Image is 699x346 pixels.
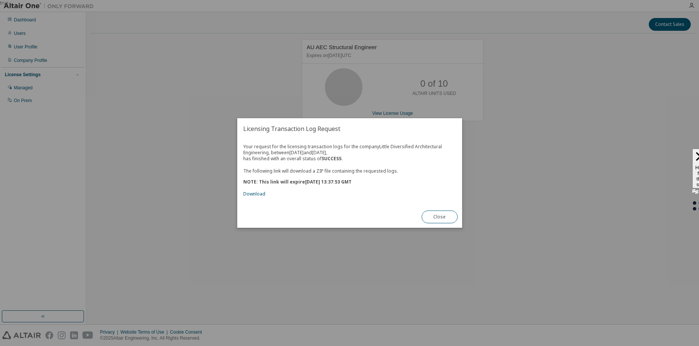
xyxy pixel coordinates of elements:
button: Close [422,211,458,223]
div: Your request for the licensing transaction logs for the company Little Diversified Architectural ... [243,144,456,197]
h2: Licensing Transaction Log Request [237,118,462,139]
a: Download [243,191,265,197]
b: SUCCESS [322,155,341,162]
b: NOTE: This link will expire [DATE] 13:37:53 GMT [243,179,352,185]
p: The following link will download a ZIP file containing the requested logs. [243,168,456,174]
